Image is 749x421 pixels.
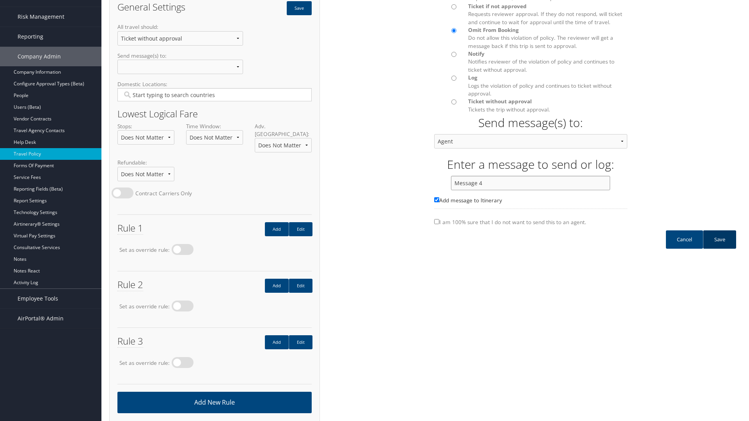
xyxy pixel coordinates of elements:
[468,97,532,105] span: Ticket without approval
[117,159,174,187] label: Refundable:
[289,279,312,293] a: Edit
[434,219,439,224] input: I am 100% sure that I do not want to send this to an agent.
[117,31,243,46] select: All travel should:
[468,50,485,57] span: Notify
[119,359,170,367] label: Set as override rule:
[186,122,243,151] label: Time Window:
[703,230,736,249] a: Save
[434,196,627,209] label: Please leave this blank if you are unsure.
[468,26,519,34] span: Omit From Booking
[320,156,741,173] h1: Enter a message to send or log:
[135,189,192,197] label: Contract Carriers Only
[666,230,703,249] a: Cancel
[122,91,306,99] input: Domestic Locations:
[434,115,627,131] h1: Send message(s) to:
[18,309,64,328] span: AirPortal® Admin
[117,221,143,235] span: Rule 1
[468,26,627,50] label: Do not allow this violation of policy. The reviewer will get a message back if this trip is sent ...
[289,222,312,236] a: Edit
[186,130,243,145] select: Time Window:
[255,138,312,152] select: Adv. [GEOGRAPHIC_DATA]:
[117,23,243,51] label: All travel should:
[117,109,312,119] h2: Lowest Logical Fare
[468,74,627,97] label: Logs the violation of policy and continues to ticket without approval.
[117,167,174,181] select: Refundable:
[287,1,312,15] button: Save
[265,335,289,349] a: Add
[265,222,289,236] a: Add
[434,218,627,230] label: I am 100% sure that I do not want to send this to an agent.
[117,392,312,413] a: Add New Rule
[117,2,209,12] h2: General Settings
[18,47,61,66] span: Company Admin
[468,50,627,74] label: Notifies reviewer of the violation of policy and continues to ticket without approval.
[434,197,439,202] input: Please leave this blank if you are unsure. Add message to Itinerary
[117,130,174,145] select: Stops:
[117,60,243,74] select: Send message(s) to:
[117,334,143,348] span: Rule 3
[255,122,312,159] label: Adv. [GEOGRAPHIC_DATA]:
[18,289,58,308] span: Employee Tools
[119,246,170,254] label: Set as override rule:
[18,27,43,46] span: Reporting
[468,97,627,113] label: Tickets the trip without approval.
[117,80,312,108] label: Domestic Locations:
[119,302,170,310] label: Set as override rule:
[468,2,627,26] label: Requests reviewer approval. If they do not respond, will ticket and continue to wait for approval...
[468,74,477,81] span: Log
[117,52,243,80] label: Send message(s) to:
[18,7,64,27] span: Risk Management
[265,279,289,293] a: Add
[289,335,312,349] a: Edit
[468,2,527,10] span: Ticket if not approved
[117,122,174,151] label: Stops:
[117,278,143,291] span: Rule 2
